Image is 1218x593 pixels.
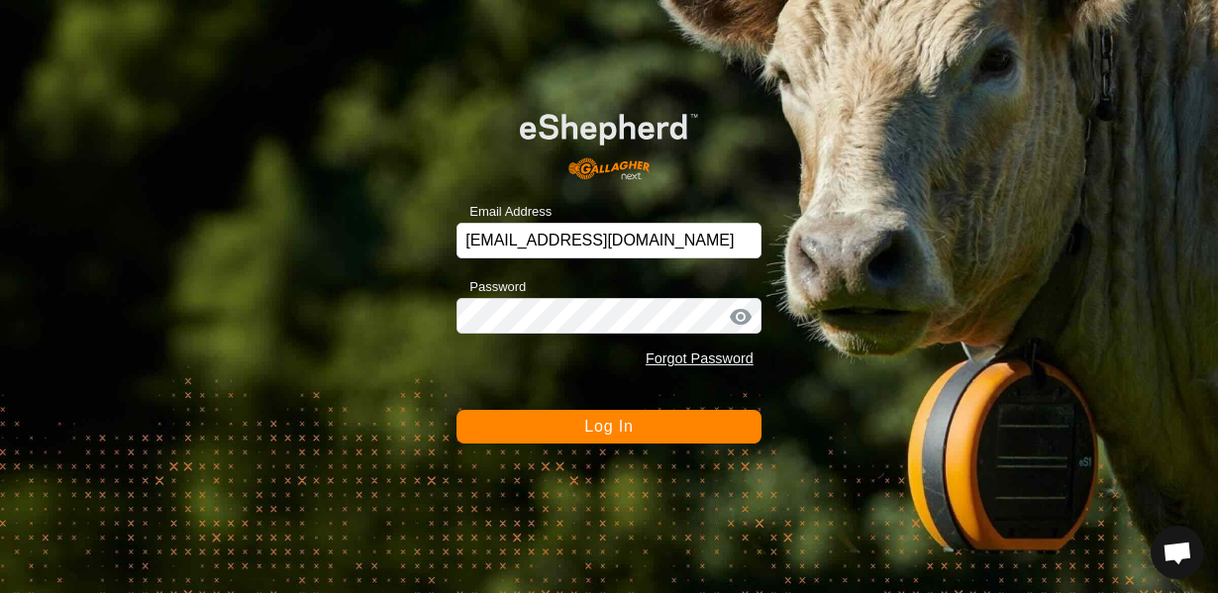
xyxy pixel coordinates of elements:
input: Email Address [457,223,761,258]
div: Open chat [1151,526,1204,579]
label: Email Address [457,202,552,222]
button: Log In [457,410,761,444]
span: Log In [584,418,633,435]
img: E-shepherd Logo [487,88,731,192]
a: Forgot Password [646,350,754,366]
label: Password [457,277,526,297]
